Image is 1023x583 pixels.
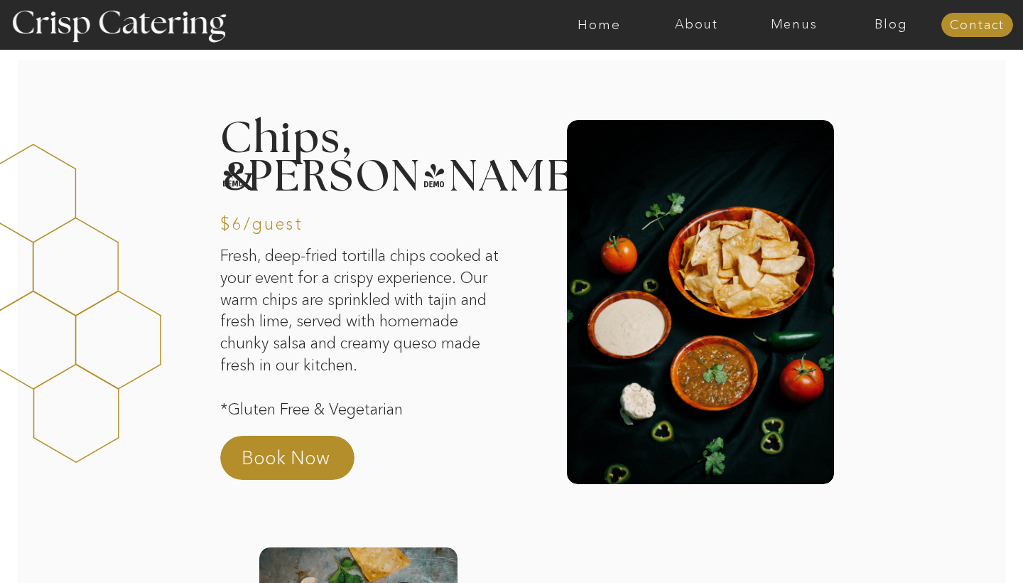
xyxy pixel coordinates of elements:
a: Book Now [242,445,367,479]
h3: $6/guest [220,215,301,229]
a: About [648,18,745,32]
a: Home [551,18,648,32]
p: Fresh, deep-fried tortilla chips cooked at your event for a crispy experience. Our warm chips are... [220,245,501,467]
iframe: podium webchat widget bubble [881,512,1023,583]
a: Contact [941,18,1013,33]
h2: Chips, [PERSON_NAME] [220,120,494,198]
a: Blog [843,18,940,32]
iframe: podium webchat widget prompt [781,359,1023,530]
h2: & [223,156,497,198]
a: Menus [745,18,843,32]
